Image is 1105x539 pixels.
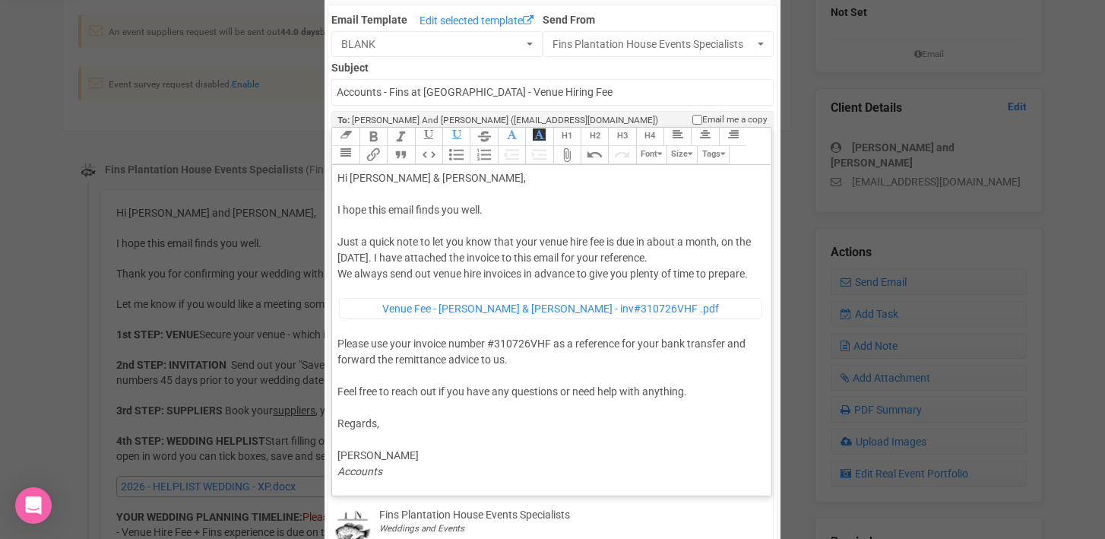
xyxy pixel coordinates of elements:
span: [PERSON_NAME] And [PERSON_NAME] ([EMAIL_ADDRESS][DOMAIN_NAME]) [352,115,658,125]
i: Weddings and Events [379,523,464,534]
button: Underline [415,128,442,146]
strong: To: [337,115,350,125]
button: Quote [387,146,414,164]
div: Hi [PERSON_NAME] & [PERSON_NAME], I hope this email finds you well. Just a quick note to let you ... [337,170,760,496]
span: H4 [644,131,655,141]
span: H3 [617,131,628,141]
div: Fins Plantation House Events Specialists [379,507,570,522]
button: Align Justified [331,146,359,164]
button: Font [636,146,666,164]
button: Attach Files [553,146,581,164]
div: Open Intercom Messenger [15,487,52,524]
button: Heading 4 [636,128,663,146]
button: Decrease Level [498,146,525,164]
span: H2 [590,131,600,141]
button: Strikethrough [470,128,497,146]
label: Subject [331,57,773,75]
button: Heading 2 [581,128,608,146]
span: Venue Fee - [PERSON_NAME] & [PERSON_NAME] - inv#310726VHF .pdf [382,303,719,315]
label: Send From [543,9,774,27]
button: Tags [697,146,730,164]
button: Font Colour [498,128,525,146]
button: Font Background [525,128,552,146]
button: Code [415,146,442,164]
button: Align Left [663,128,691,146]
button: Size [666,146,697,164]
button: Align Center [691,128,718,146]
em: Accounts [337,465,382,477]
button: Clear Formatting at cursor [331,128,359,146]
button: Underline Colour [442,128,470,146]
button: Undo [581,146,608,164]
span: H1 [562,131,572,141]
button: Redo [608,146,635,164]
a: Edit selected template [416,12,537,31]
button: Heading 1 [553,128,581,146]
button: Bullets [442,146,470,164]
button: Link [359,146,387,164]
button: Italic [387,128,414,146]
span: BLANK [341,36,523,52]
button: Increase Level [525,146,552,164]
label: Email Template [331,12,407,27]
button: Bold [359,128,387,146]
span: Email me a copy [702,113,768,126]
button: Numbers [470,146,497,164]
button: Heading 3 [608,128,635,146]
span: Fins Plantation House Events Specialists [552,36,754,52]
button: Align Right [719,128,746,146]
